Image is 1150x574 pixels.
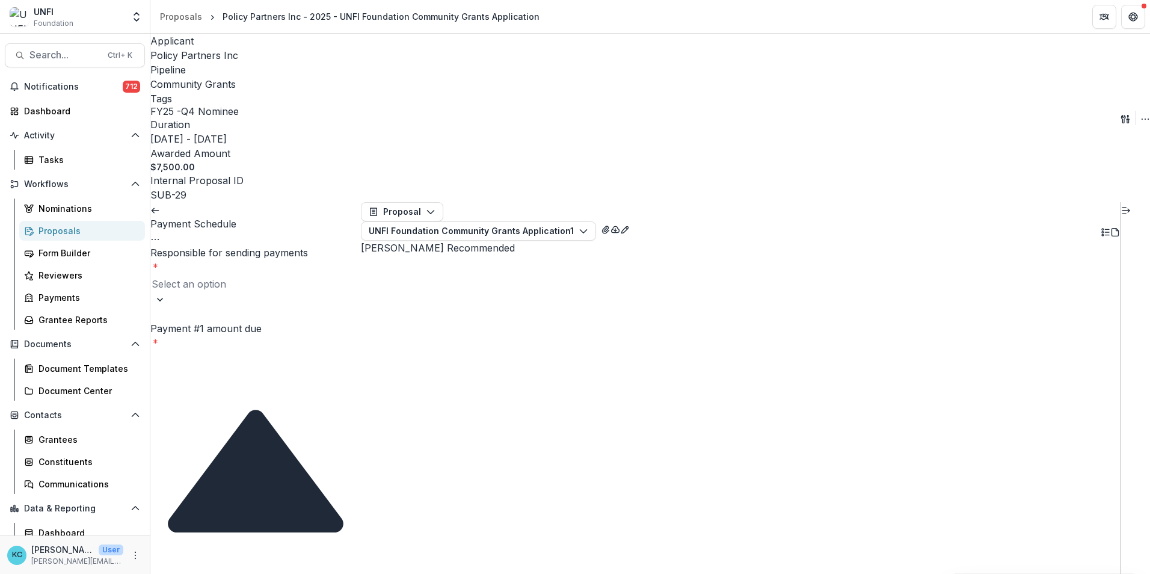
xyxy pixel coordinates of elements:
[19,381,145,401] a: Document Center
[19,310,145,330] a: Grantee Reports
[150,321,361,336] p: Payment #1 amount due
[19,359,145,378] a: Document Templates
[24,179,126,190] span: Workflows
[5,335,145,354] button: Open Documents
[620,221,630,236] button: Edit as form
[128,548,143,563] button: More
[5,101,145,121] a: Dashboard
[155,8,544,25] nav: breadcrumb
[150,132,227,146] p: [DATE] - [DATE]
[19,430,145,449] a: Grantees
[34,5,73,18] div: UNFI
[19,523,145,543] a: Dashboard
[12,551,22,559] div: Kristine Creveling
[150,161,195,173] p: $7,500.00
[361,241,1120,255] p: [PERSON_NAME] Recommended
[19,288,145,307] a: Payments
[105,49,135,62] div: Ctrl + K
[1121,202,1131,217] button: Expand right
[34,18,73,29] span: Foundation
[38,269,135,282] div: Reviewers
[123,81,140,93] span: 712
[19,452,145,472] a: Constituents
[38,384,135,397] div: Document Center
[38,153,135,166] div: Tasks
[24,82,123,92] span: Notifications
[24,105,135,117] div: Dashboard
[38,526,135,539] div: Dashboard
[38,478,135,490] div: Communications
[1101,224,1110,238] button: Plaintext view
[150,49,238,61] a: Policy Partners Inc
[19,265,145,285] a: Reviewers
[38,202,135,215] div: Nominations
[38,224,135,237] div: Proposals
[150,117,190,132] p: Duration
[361,221,596,241] button: UNFI Foundation Community Grants Application1
[24,410,126,421] span: Contacts
[128,5,145,29] button: Open entity switcher
[31,556,123,567] p: [PERSON_NAME][EMAIL_ADDRESS][PERSON_NAME][DOMAIN_NAME]
[150,245,361,260] p: Responsible for sending payments
[19,243,145,263] a: Form Builder
[24,131,126,141] span: Activity
[1092,5,1116,29] button: Partners
[5,77,145,96] button: Notifications712
[31,543,94,556] p: [PERSON_NAME]
[29,49,100,61] span: Search...
[99,545,123,555] p: User
[24,339,126,350] span: Documents
[38,433,135,446] div: Grantees
[150,188,186,202] p: SUB-29
[361,202,443,221] button: Proposal
[19,474,145,494] a: Communications
[38,455,135,468] div: Constituents
[150,231,160,245] button: Options
[1110,224,1120,238] button: PDF view
[5,499,145,518] button: Open Data & Reporting
[5,126,145,145] button: Open Activity
[150,91,172,106] p: Tags
[150,77,236,91] p: Community Grants
[150,173,244,188] p: Internal Proposal ID
[150,106,239,117] span: FY25 -Q4 Nominee
[19,221,145,241] a: Proposals
[1121,5,1145,29] button: Get Help
[150,34,194,48] p: Applicant
[38,362,135,375] div: Document Templates
[38,247,135,259] div: Form Builder
[38,313,135,326] div: Grantee Reports
[5,406,145,425] button: Open Contacts
[19,150,145,170] a: Tasks
[5,174,145,194] button: Open Workflows
[5,43,145,67] button: Search...
[19,199,145,218] a: Nominations
[223,10,540,23] div: Policy Partners Inc - 2025 - UNFI Foundation Community Grants Application
[150,146,230,161] p: Awarded Amount
[160,10,202,23] div: Proposals
[155,8,207,25] a: Proposals
[24,504,126,514] span: Data & Reporting
[150,217,361,231] h3: Payment Schedule
[601,221,610,236] button: View Attached Files
[10,7,29,26] img: UNFI
[150,63,186,77] p: Pipeline
[38,291,135,304] div: Payments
